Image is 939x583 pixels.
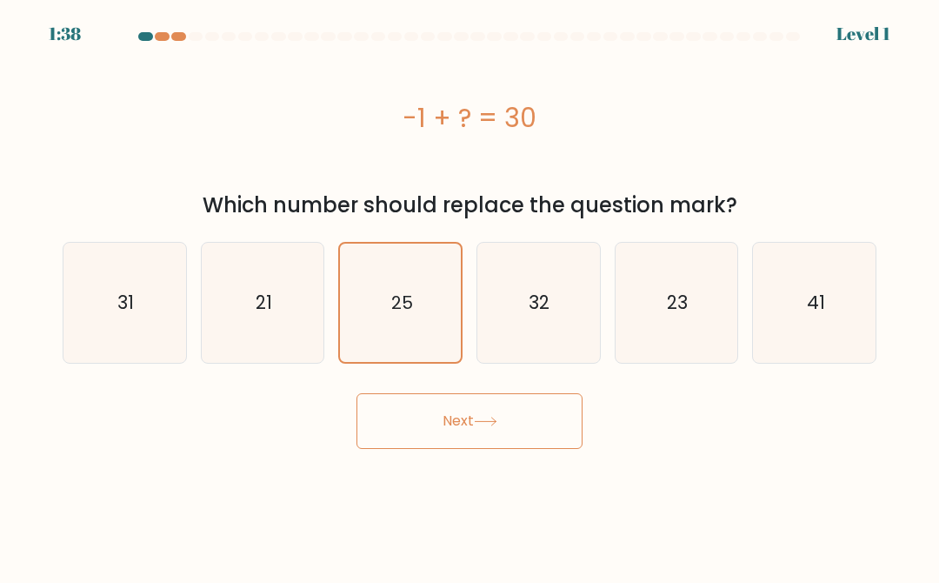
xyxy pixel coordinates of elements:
[390,291,412,315] text: 25
[117,290,134,315] text: 31
[73,190,866,221] div: Which number should replace the question mark?
[49,21,81,47] div: 1:38
[529,290,550,315] text: 32
[356,393,583,449] button: Next
[667,290,688,315] text: 23
[63,98,876,137] div: -1 + ? = 30
[256,290,272,315] text: 21
[836,21,890,47] div: Level 1
[806,290,824,315] text: 41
